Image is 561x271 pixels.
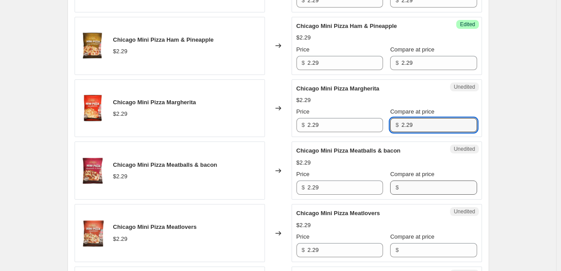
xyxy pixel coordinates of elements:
span: Compare at price [390,233,435,240]
div: $2.29 [296,33,311,42]
span: $ [395,59,399,66]
span: Compare at price [390,171,435,177]
span: Price [296,108,310,115]
span: $ [302,122,305,128]
span: Compare at price [390,46,435,53]
span: $ [395,247,399,253]
span: Unedited [454,83,475,90]
span: Chicago Mini Pizza Margherita [296,85,379,92]
span: Chicago Mini Pizza Meatballs & bacon [296,147,401,154]
img: ChicagoMiniPizzaMeatlovers_80x.png [79,220,106,247]
span: Price [296,46,310,53]
span: Chicago Mini Pizza Meatlovers [113,224,197,230]
img: ChicagoMiniPizzaMeatballs_Bacon_80x.png [79,157,106,184]
div: $2.29 [296,158,311,167]
span: Edited [460,21,475,28]
span: Unedited [454,145,475,153]
span: Unedited [454,208,475,215]
span: $ [302,59,305,66]
span: Chicago Mini Pizza Margherita [113,99,196,106]
div: $2.29 [113,110,128,118]
span: $ [302,247,305,253]
span: $ [395,122,399,128]
span: Chicago Mini Pizza Ham & Pineapple [296,23,397,29]
div: $2.29 [113,172,128,181]
span: Chicago Mini Pizza Meatballs & bacon [113,161,217,168]
div: $2.29 [113,47,128,56]
div: $2.29 [296,221,311,230]
img: ChicagoMiniPizzaHam_Pineapple_80x.png [79,32,106,59]
span: Price [296,171,310,177]
div: $2.29 [296,96,311,105]
span: Chicago Mini Pizza Ham & Pineapple [113,36,214,43]
div: $2.29 [113,235,128,244]
span: Compare at price [390,108,435,115]
span: $ [302,184,305,191]
img: ChicagoMiniPizzaMargherita_80x.png [79,95,106,122]
span: Chicago Mini Pizza Meatlovers [296,210,380,216]
span: $ [395,184,399,191]
span: Price [296,233,310,240]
